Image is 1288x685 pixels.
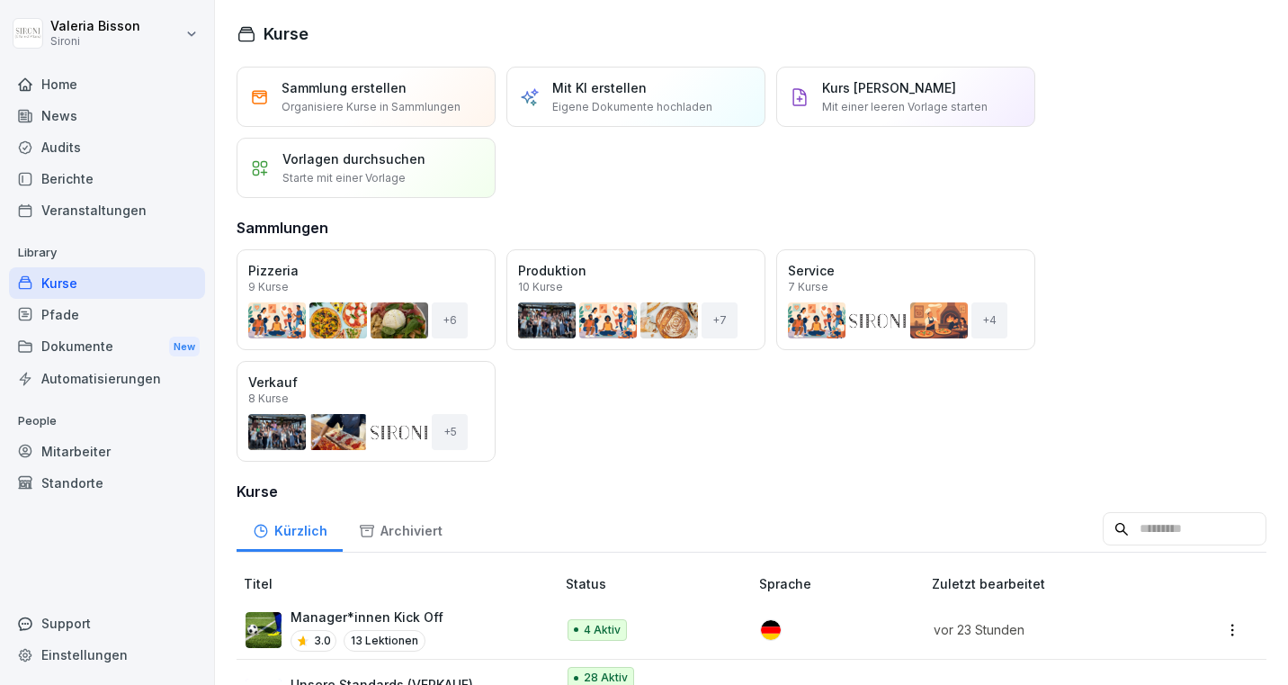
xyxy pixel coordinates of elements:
p: 7 Kurse [788,282,828,293]
p: Starte mit einer Vorlage [282,170,406,186]
div: + 6 [432,302,468,338]
p: Eigene Dokumente hochladen [552,99,712,115]
a: Mitarbeiter [9,436,205,467]
div: Dokumente [9,330,205,364]
a: Home [9,68,205,100]
p: 4 Aktiv [584,622,621,638]
div: New [169,337,200,357]
a: DokumenteNew [9,330,205,364]
a: Standorte [9,467,205,499]
p: Library [9,239,205,267]
p: Pizzeria [248,261,484,280]
a: Service7 Kurse+4 [776,249,1035,350]
h3: Kurse [237,481,1266,502]
div: + 7 [702,302,738,338]
div: Support [9,608,205,639]
p: Status [566,574,752,593]
h1: Kurse [264,22,309,46]
a: Einstellungen [9,639,205,671]
div: + 5 [432,414,468,450]
p: Zuletzt bearbeitet [932,574,1181,593]
p: Sammlung erstellen [282,78,407,97]
p: Mit KI erstellen [552,78,647,97]
p: Produktion [518,261,754,280]
a: Verkauf8 Kurse+5 [237,361,496,462]
p: 8 Kurse [248,393,289,404]
p: Vorlagen durchsuchen [282,149,425,168]
p: vor 23 Stunden [934,620,1159,639]
p: Manager*innen Kick Off [291,608,443,626]
a: Pizzeria9 Kurse+6 [237,249,496,350]
p: Verkauf [248,373,484,392]
a: Berichte [9,163,205,194]
img: i4ui5288c8k9896awxn1tre9.png [246,612,282,648]
p: Mit einer leeren Vorlage starten [822,99,988,115]
p: Titel [244,574,559,593]
p: 13 Lektionen [344,630,425,652]
p: 10 Kurse [518,282,563,293]
a: Audits [9,131,205,163]
p: People [9,407,205,436]
p: 3.0 [314,633,331,649]
p: 9 Kurse [248,282,289,293]
a: News [9,100,205,131]
p: Sprache [759,574,924,593]
a: Automatisierungen [9,363,205,394]
p: Service [788,261,1024,280]
a: Produktion10 Kurse+7 [506,249,765,350]
a: Kurse [9,267,205,299]
a: Archiviert [343,506,458,552]
p: Organisiere Kurse in Sammlungen [282,99,461,115]
a: Veranstaltungen [9,194,205,226]
h3: Sammlungen [237,217,328,239]
a: Pfade [9,299,205,330]
p: Sironi [50,35,140,48]
div: + 4 [971,302,1007,338]
a: Kürzlich [237,506,343,552]
p: Kurs [PERSON_NAME] [822,78,956,97]
img: de.svg [761,620,781,640]
p: Valeria Bisson [50,19,140,34]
